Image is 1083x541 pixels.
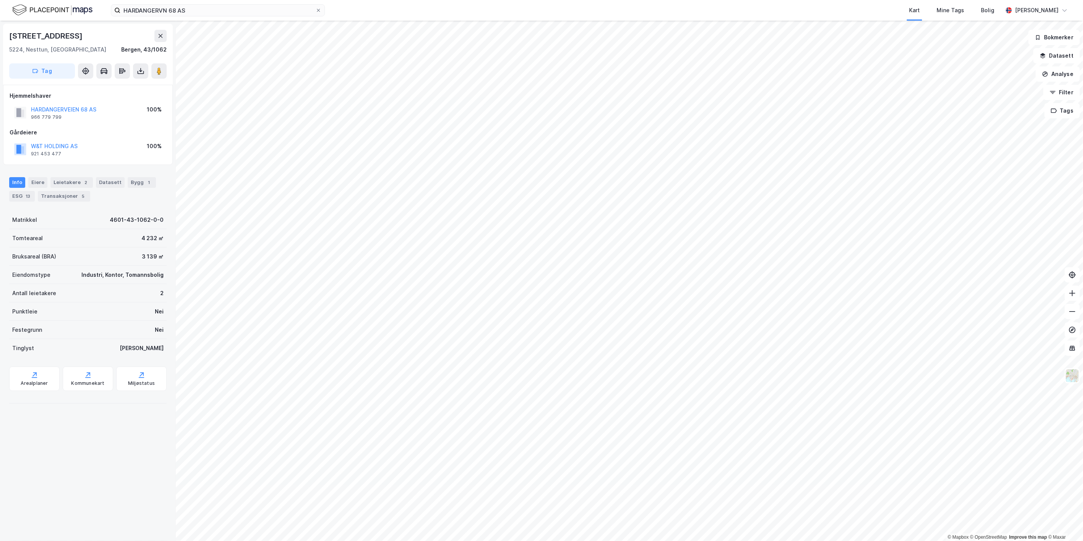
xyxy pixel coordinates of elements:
[1028,30,1080,45] button: Bokmerker
[12,252,56,261] div: Bruksareal (BRA)
[1009,535,1047,540] a: Improve this map
[12,3,93,17] img: logo.f888ab2527a4732fd821a326f86c7f29.svg
[71,380,104,386] div: Kommunekart
[50,177,93,188] div: Leietakere
[9,30,84,42] div: [STREET_ADDRESS]
[1033,48,1080,63] button: Datasett
[21,380,48,386] div: Arealplaner
[970,535,1007,540] a: OpenStreetMap
[9,63,75,79] button: Tag
[12,270,50,279] div: Eiendomstype
[38,191,90,202] div: Transaksjoner
[10,128,166,137] div: Gårdeiere
[128,380,155,386] div: Miljøstatus
[12,289,56,298] div: Antall leietakere
[12,344,34,353] div: Tinglyst
[28,177,47,188] div: Eiere
[31,151,61,157] div: 921 453 477
[121,45,167,54] div: Bergen, 43/1062
[9,45,106,54] div: 5224, Nesttun, [GEOGRAPHIC_DATA]
[9,191,35,202] div: ESG
[120,5,315,16] input: Søk på adresse, matrikkel, gårdeiere, leietakere eller personer
[12,234,43,243] div: Tomteareal
[147,105,162,114] div: 100%
[145,179,153,186] div: 1
[1045,504,1083,541] iframe: Chat Widget
[12,307,37,316] div: Punktleie
[1065,368,1080,383] img: Z
[31,114,62,120] div: 966 779 799
[142,252,164,261] div: 3 139 ㎡
[96,177,125,188] div: Datasett
[1015,6,1059,15] div: [PERSON_NAME]
[155,307,164,316] div: Nei
[981,6,994,15] div: Bolig
[155,325,164,334] div: Nei
[141,234,164,243] div: 4 232 ㎡
[82,179,90,186] div: 2
[110,215,164,224] div: 4601-43-1062-0-0
[1036,66,1080,82] button: Analyse
[10,91,166,100] div: Hjemmelshaver
[12,215,37,224] div: Matrikkel
[147,142,162,151] div: 100%
[937,6,964,15] div: Mine Tags
[128,177,156,188] div: Bygg
[1044,103,1080,118] button: Tags
[160,289,164,298] div: 2
[12,325,42,334] div: Festegrunn
[1043,85,1080,100] button: Filter
[120,344,164,353] div: [PERSON_NAME]
[81,270,164,279] div: Industri, Kontor, Tomannsbolig
[909,6,920,15] div: Kart
[9,177,25,188] div: Info
[80,192,87,200] div: 5
[24,192,32,200] div: 13
[948,535,969,540] a: Mapbox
